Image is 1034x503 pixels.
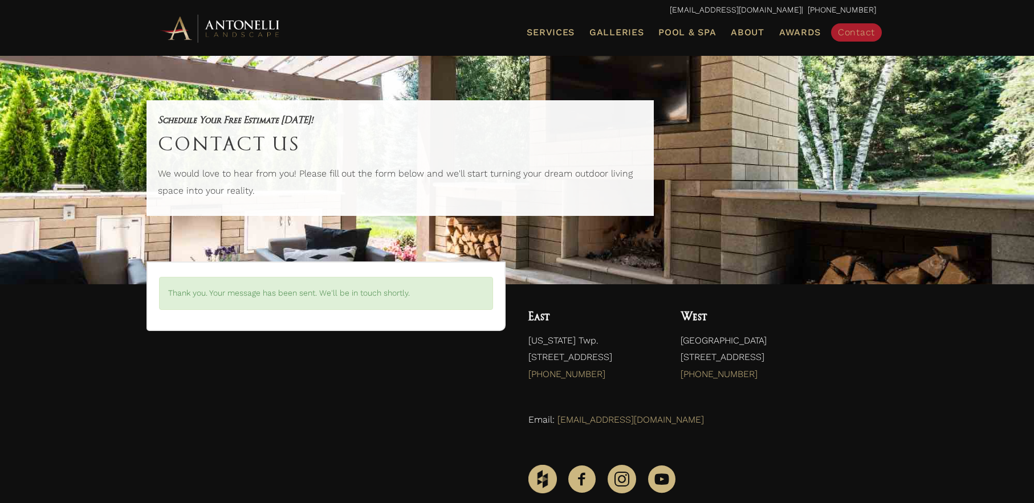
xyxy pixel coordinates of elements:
a: [PHONE_NUMBER] [528,369,605,379]
span: About [731,28,764,37]
span: Services [527,28,575,37]
a: Services [522,25,579,40]
p: We would love to hear from you! Please fill out the form below and we'll start turning your dream... [158,165,642,205]
h4: West [681,307,876,326]
span: Contact [838,27,875,38]
img: Houzz [528,465,557,493]
a: Awards [775,25,825,40]
h4: East [528,307,658,326]
p: | [PHONE_NUMBER] [158,3,876,18]
a: Galleries [585,25,648,40]
span: Awards [779,27,821,38]
a: About [726,25,769,40]
a: [EMAIL_ADDRESS][DOMAIN_NAME] [557,414,704,425]
a: Contact [831,23,882,42]
img: Antonelli Horizontal Logo [158,13,283,44]
div: Thank you. Your message has been sent. We'll be in touch shortly. [159,277,493,310]
a: Pool & Spa [654,25,720,40]
a: [PHONE_NUMBER] [681,369,758,379]
p: [US_STATE] Twp. [STREET_ADDRESS] [528,332,658,389]
span: Pool & Spa [658,27,716,38]
h1: Contact Us [158,128,642,160]
h5: Schedule Your Free Estimate [DATE]! [158,112,642,128]
a: [EMAIL_ADDRESS][DOMAIN_NAME] [670,5,801,14]
p: [GEOGRAPHIC_DATA] [STREET_ADDRESS] [681,332,876,389]
span: Galleries [589,27,644,38]
span: Email: [528,414,555,425]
